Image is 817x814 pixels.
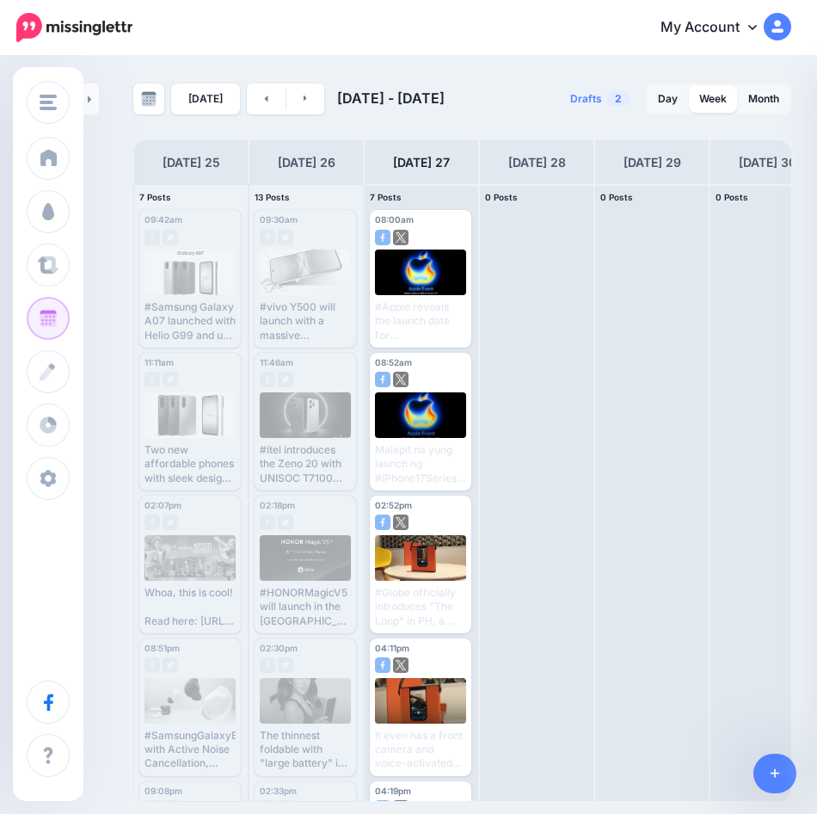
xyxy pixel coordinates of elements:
[716,192,748,202] span: 0 Posts
[260,372,275,387] img: facebook-grey-square.png
[393,372,408,387] img: twitter-square.png
[560,83,641,114] a: Drafts2
[260,500,295,510] span: 02:18pm
[144,500,181,510] span: 02:07pm
[375,786,411,796] span: 04:19pm
[278,372,293,387] img: twitter-grey-square.png
[375,586,466,628] div: #Globe officially introduces "The Loop" in PH, a unique Android-powered portable 5G WiFi with dis...
[375,515,390,530] img: facebook-square.png
[370,192,402,202] span: 7 Posts
[144,729,236,771] div: #SamsungGalaxyBudsCore with Active Noise Cancellation, touch controls, and 35-hour battery arrive...
[600,192,633,202] span: 0 Posts
[40,95,57,110] img: menu.png
[144,357,174,367] span: 11:11am
[139,192,171,202] span: 7 Posts
[278,152,335,173] h4: [DATE] 26
[393,152,450,173] h4: [DATE] 27
[163,372,178,387] img: twitter-grey-square.png
[375,729,466,771] div: It even has a front camera and voice-activated Google Assistant. #Globe at Home 5G The Loop. Read...
[260,214,298,225] span: 09:30am
[163,657,178,673] img: twitter-grey-square.png
[606,90,630,107] span: 2
[375,443,466,485] div: Malapit na yung launch ng #iPhone17Series. Read here: [URL][DOMAIN_NAME]
[260,443,351,485] div: #itel introduces the Zeno 20 with UNISOC T7100 and Android 14 Go Edition. Read here: [URL][DOMAIN...
[643,7,791,49] a: My Account
[648,85,688,113] a: Day
[260,657,275,673] img: facebook-grey-square.png
[393,515,408,530] img: twitter-square.png
[689,85,737,113] a: Week
[260,357,293,367] span: 11:46am
[144,515,160,530] img: facebook-grey-square.png
[623,152,681,173] h4: [DATE] 29
[393,230,408,245] img: twitter-square.png
[163,230,178,245] img: twitter-grey-square.png
[375,643,409,653] span: 04:11pm
[260,643,298,653] span: 02:30pm
[278,515,293,530] img: twitter-grey-square.png
[375,230,390,245] img: facebook-square.png
[278,230,293,245] img: twitter-grey-square.png
[144,230,160,245] img: facebook-grey-square.png
[255,192,290,202] span: 13 Posts
[144,657,160,673] img: facebook-grey-square.png
[508,152,566,173] h4: [DATE] 28
[393,657,408,673] img: twitter-square.png
[375,214,414,225] span: 08:00am
[16,13,132,42] img: Missinglettr
[144,443,236,485] div: Two new affordable phones with sleek designs and an OIS-ready primary camera #GalaxyA17 Read here...
[144,300,236,342] div: #Samsung Galaxy A07 launched with Helio G99 and up to 6 years of OS upgrades. Read here: [URL][DO...
[570,94,602,104] span: Drafts
[278,657,293,673] img: twitter-grey-square.png
[738,85,789,113] a: Month
[260,729,351,771] div: The thinnest foldable with "large battery" is arriving in PH on [DATE]. #HONORMagicV5. Read here:...
[337,89,445,107] span: [DATE] - [DATE]
[144,786,182,796] span: 09:08pm
[260,586,351,628] div: #HONORMagicV5 will launch in the [GEOGRAPHIC_DATA] on [DATE]. Read here: [URL][DOMAIN_NAME]
[144,214,182,225] span: 09:42am
[260,230,275,245] img: facebook-grey-square.png
[163,152,220,173] h4: [DATE] 25
[375,657,390,673] img: facebook-square.png
[171,83,240,114] a: [DATE]
[141,91,157,107] img: calendar-grey-darker.png
[163,515,178,530] img: twitter-grey-square.png
[144,643,180,653] span: 08:51pm
[375,500,412,510] span: 02:52pm
[485,192,518,202] span: 0 Posts
[260,515,275,530] img: facebook-grey-square.png
[260,300,351,342] div: #vivo Y500 will launch with a massive 8,200mAh battery and a triple IP rating. Read here: [URL][D...
[375,357,412,367] span: 08:52am
[739,152,796,173] h4: [DATE] 30
[375,372,390,387] img: facebook-square.png
[144,372,160,387] img: facebook-grey-square.png
[260,786,297,796] span: 02:33pm
[375,300,466,342] div: #Apple reveals the launch date for #iPhone17Series, and it will be on [DATE]. Read here: [URL][DO...
[144,586,236,628] div: Whoa, this is cool! Read here: [URL][DOMAIN_NAME]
